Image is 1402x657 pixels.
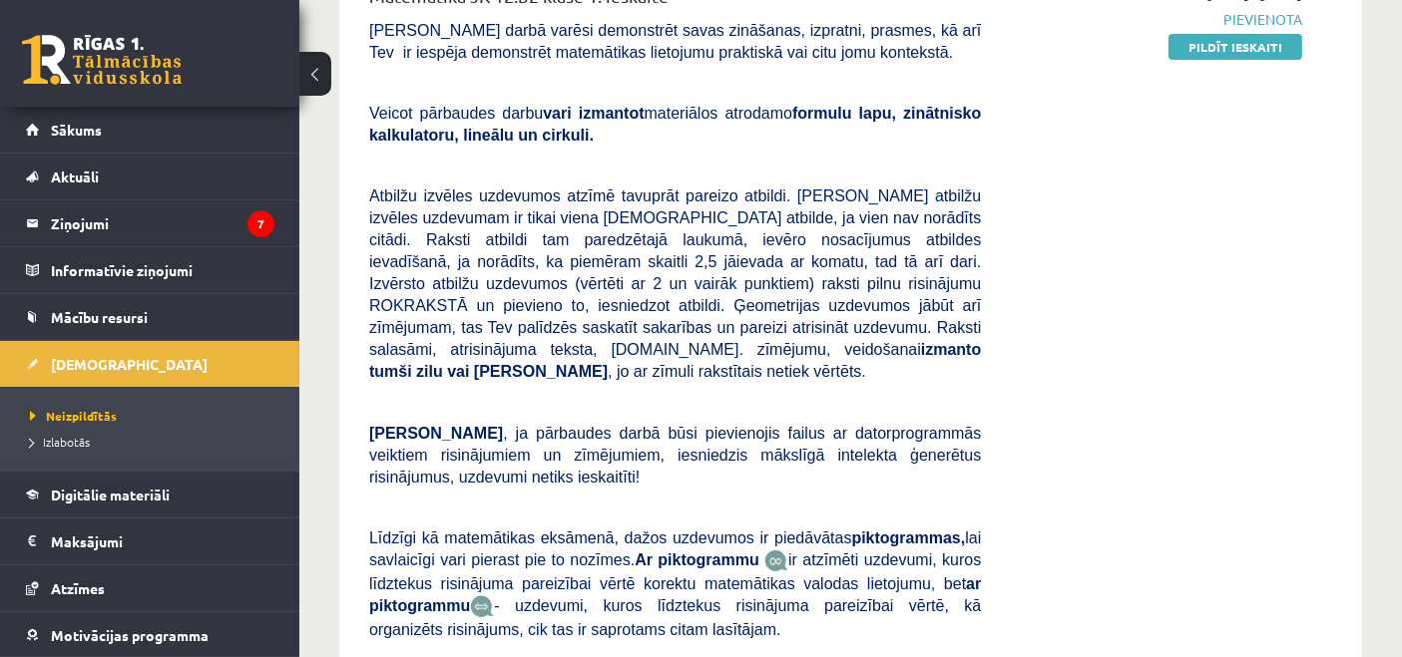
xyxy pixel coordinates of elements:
span: Digitālie materiāli [51,486,170,503]
span: - uzdevumi, kuros līdztekus risinājuma pareizībai vērtē, kā organizēts risinājums, cik tas ir sap... [369,597,981,638]
a: Atzīmes [26,565,274,611]
b: piktogrammas, [852,529,966,546]
span: Līdzīgi kā matemātikas eksāmenā, dažos uzdevumos ir piedāvātas lai savlaicīgi vari pierast pie to... [369,529,981,568]
b: formulu lapu, zinātnisko kalkulatoru, lineālu un cirkuli. [369,105,981,144]
span: Sākums [51,121,102,139]
legend: Ziņojumi [51,200,274,246]
span: Motivācijas programma [51,626,209,644]
a: Izlabotās [30,433,279,451]
span: Mācību resursi [51,308,148,326]
span: Pievienota [1011,9,1302,30]
a: Aktuāli [26,154,274,199]
legend: Maksājumi [51,518,274,564]
span: [PERSON_NAME] [369,425,503,442]
span: Neizpildītās [30,408,117,424]
a: Pildīt ieskaiti [1168,34,1302,60]
img: JfuEzvunn4EvwAAAAASUVORK5CYII= [764,549,788,572]
a: Informatīvie ziņojumi [26,247,274,293]
a: Maksājumi [26,518,274,564]
a: Sākums [26,107,274,153]
span: Veicot pārbaudes darbu materiālos atrodamo [369,105,981,144]
a: Mācību resursi [26,294,274,340]
b: tumši zilu vai [PERSON_NAME] [369,363,608,380]
a: Digitālie materiāli [26,472,274,517]
span: [PERSON_NAME] darbā varēsi demonstrēt savas zināšanas, izpratni, prasmes, kā arī Tev ir iespēja d... [369,22,981,61]
a: Neizpildītās [30,407,279,425]
img: wKvN42sLe3LLwAAAABJRU5ErkJggg== [470,595,494,618]
b: izmanto [921,341,981,358]
span: ir atzīmēti uzdevumi, kuros līdztekus risinājuma pareizībai vērtē korektu matemātikas valodas lie... [369,551,981,614]
legend: Informatīvie ziņojumi [51,247,274,293]
a: [DEMOGRAPHIC_DATA] [26,341,274,387]
span: Atbilžu izvēles uzdevumos atzīmē tavuprāt pareizo atbildi. [PERSON_NAME] atbilžu izvēles uzdevuma... [369,187,981,380]
b: Ar piktogrammu [635,551,759,568]
span: Atzīmes [51,579,105,597]
a: Ziņojumi7 [26,200,274,246]
span: Aktuāli [51,167,99,185]
span: , ja pārbaudes darbā būsi pievienojis failus ar datorprogrammās veiktiem risinājumiem un zīmējumi... [369,425,981,486]
b: vari izmantot [543,105,644,122]
a: Rīgas 1. Tālmācības vidusskola [22,35,182,85]
i: 7 [247,210,274,237]
span: Izlabotās [30,434,90,450]
span: [DEMOGRAPHIC_DATA] [51,355,208,373]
